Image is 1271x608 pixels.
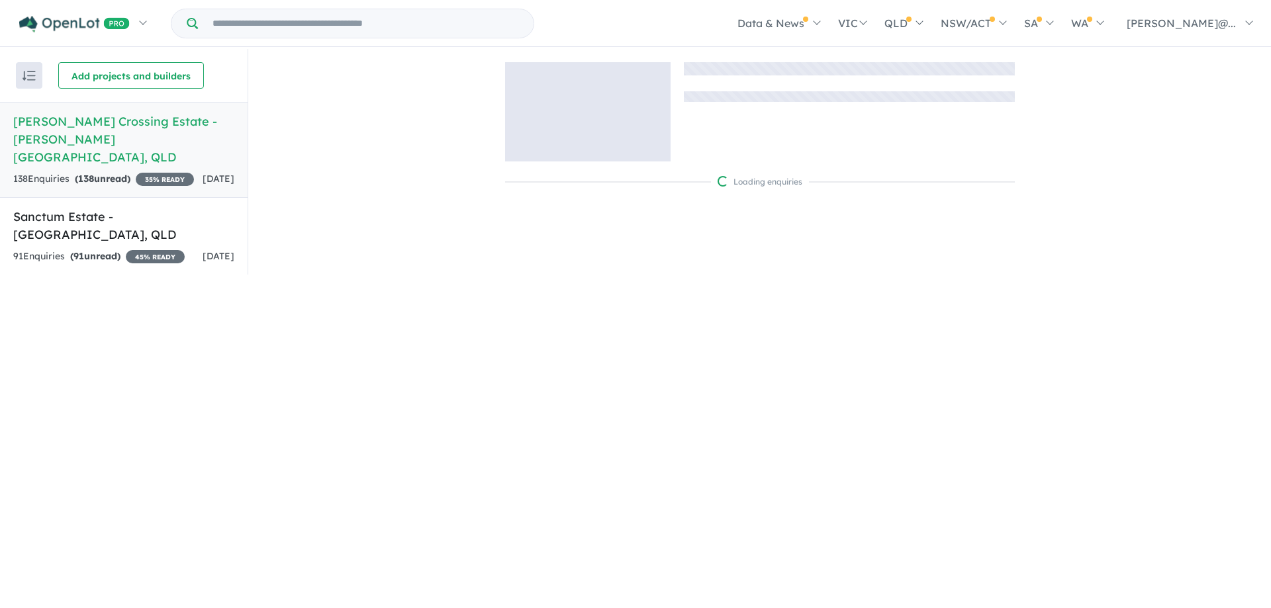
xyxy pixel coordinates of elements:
span: 91 [73,250,84,262]
span: [DATE] [203,250,234,262]
h5: Sanctum Estate - [GEOGRAPHIC_DATA] , QLD [13,208,234,243]
input: Try estate name, suburb, builder or developer [201,9,531,38]
h5: [PERSON_NAME] Crossing Estate - [PERSON_NAME][GEOGRAPHIC_DATA] , QLD [13,112,234,166]
button: Add projects and builders [58,62,204,89]
div: 91 Enquir ies [13,249,185,265]
div: 138 Enquir ies [13,171,194,187]
div: Loading enquiries [718,175,802,189]
strong: ( unread) [70,250,120,262]
strong: ( unread) [75,173,130,185]
img: Openlot PRO Logo White [19,16,130,32]
span: [PERSON_NAME]@... [1127,17,1236,30]
span: [DATE] [203,173,234,185]
span: 35 % READY [136,173,194,186]
span: 138 [78,173,94,185]
span: 45 % READY [126,250,185,263]
img: sort.svg [23,71,36,81]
